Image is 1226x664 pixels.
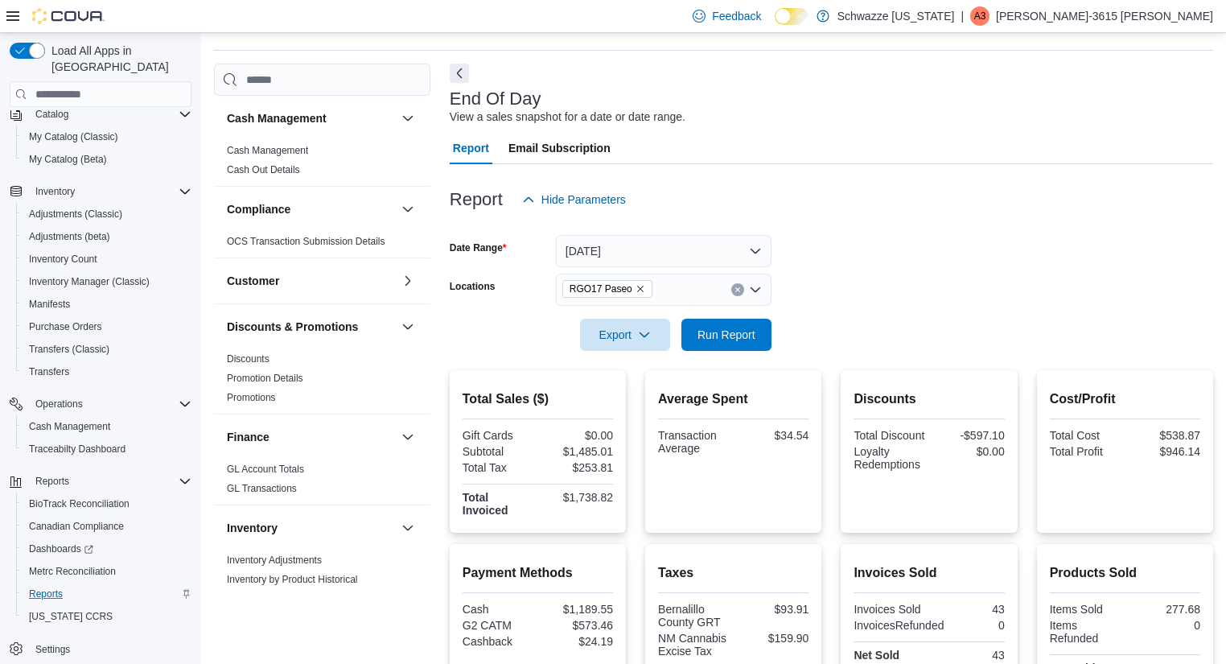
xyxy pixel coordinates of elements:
span: Email Subscription [508,132,611,164]
span: Dark Mode [775,25,776,26]
h2: Invoices Sold [854,563,1004,583]
span: Catalog [35,108,68,121]
button: Open list of options [749,283,762,296]
div: Items Refunded [1050,619,1122,645]
div: View a sales snapshot for a date or date range. [450,109,685,126]
span: Export [590,319,660,351]
div: Transaction Average [658,429,730,455]
div: $0.00 [541,429,613,442]
h2: Payment Methods [463,563,613,583]
a: Purchase Orders [23,317,109,336]
a: Inventory Adjustments [227,555,322,566]
span: Discounts [227,353,269,365]
button: Catalog [3,103,198,126]
span: Operations [29,394,191,414]
button: Finance [227,429,395,445]
button: Canadian Compliance [16,515,198,538]
div: Compliance [214,232,430,258]
a: Dashboards [16,538,198,560]
img: Cova [32,8,105,24]
span: A3 [974,6,986,26]
div: $946.14 [1128,445,1200,458]
span: Hide Parameters [541,192,626,208]
span: Operations [35,398,83,410]
a: GL Transactions [227,483,297,494]
a: Transfers [23,362,76,381]
button: Inventory [29,182,81,201]
span: Traceabilty Dashboard [29,443,125,456]
h3: Inventory [227,520,278,536]
div: 43 [932,649,1005,662]
button: Clear input [731,283,744,296]
a: Canadian Compliance [23,517,130,536]
span: Inventory Adjustments [227,554,322,567]
span: RGO17 Paseo [570,281,632,297]
div: Total Profit [1050,445,1122,458]
button: Customer [398,271,418,291]
p: [PERSON_NAME]-3615 [PERSON_NAME] [996,6,1213,26]
span: Cash Management [227,144,308,157]
span: Inventory [29,182,191,201]
span: Inventory Count Details [227,592,327,605]
div: InvoicesRefunded [854,619,944,632]
a: Inventory Count [23,250,104,269]
strong: Total Invoiced [463,491,508,517]
span: Inventory Count [23,250,191,269]
a: Inventory Count Details [227,593,327,604]
span: Inventory Manager (Classic) [23,272,191,291]
a: My Catalog (Beta) [23,150,113,169]
div: Bernalillo County GRT [658,603,730,629]
div: $159.90 [737,632,809,645]
button: Inventory [398,518,418,538]
div: Total Cost [1050,429,1122,442]
h3: Finance [227,429,269,445]
span: Manifests [23,295,191,314]
span: Reports [23,584,191,604]
span: Load All Apps in [GEOGRAPHIC_DATA] [45,43,191,75]
span: Transfers (Classic) [23,340,191,359]
span: Settings [29,639,191,659]
h2: Taxes [658,563,808,583]
span: Promotions [227,391,276,404]
h2: Total Sales ($) [463,390,613,409]
div: -$597.10 [932,429,1005,442]
span: Transfers [29,365,69,378]
a: Promotion Details [227,373,303,384]
div: Loyalty Redemptions [854,445,926,471]
button: Finance [398,427,418,447]
div: $1,738.82 [541,491,613,504]
span: Inventory Manager (Classic) [29,275,150,288]
button: [DATE] [556,235,771,267]
a: Inventory by Product Historical [227,574,358,585]
button: Inventory [3,180,198,203]
a: Adjustments (beta) [23,227,117,246]
button: Reports [16,583,198,605]
h3: Customer [227,273,279,289]
div: 0 [1128,619,1200,632]
button: Compliance [398,200,418,219]
button: Operations [29,394,89,414]
div: Cash Management [214,141,430,186]
div: $1,189.55 [541,603,613,616]
span: Dashboards [29,542,93,555]
button: [US_STATE] CCRS [16,605,198,628]
h2: Products Sold [1050,563,1200,583]
div: Invoices Sold [854,603,926,616]
p: Schwazze [US_STATE] [837,6,955,26]
a: Adjustments (Classic) [23,204,129,224]
button: Inventory [227,520,395,536]
span: BioTrack Reconciliation [29,497,130,510]
button: Cash Management [398,109,418,128]
span: Canadian Compliance [29,520,124,533]
span: Inventory by Product Historical [227,573,358,586]
button: Cash Management [16,415,198,438]
div: Subtotal [463,445,535,458]
button: Manifests [16,293,198,316]
span: Reports [29,588,63,600]
button: Discounts & Promotions [227,319,395,335]
button: Metrc Reconciliation [16,560,198,583]
a: Settings [29,640,76,659]
div: Cash [463,603,535,616]
span: Inventory [35,185,75,198]
h3: Compliance [227,201,290,217]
